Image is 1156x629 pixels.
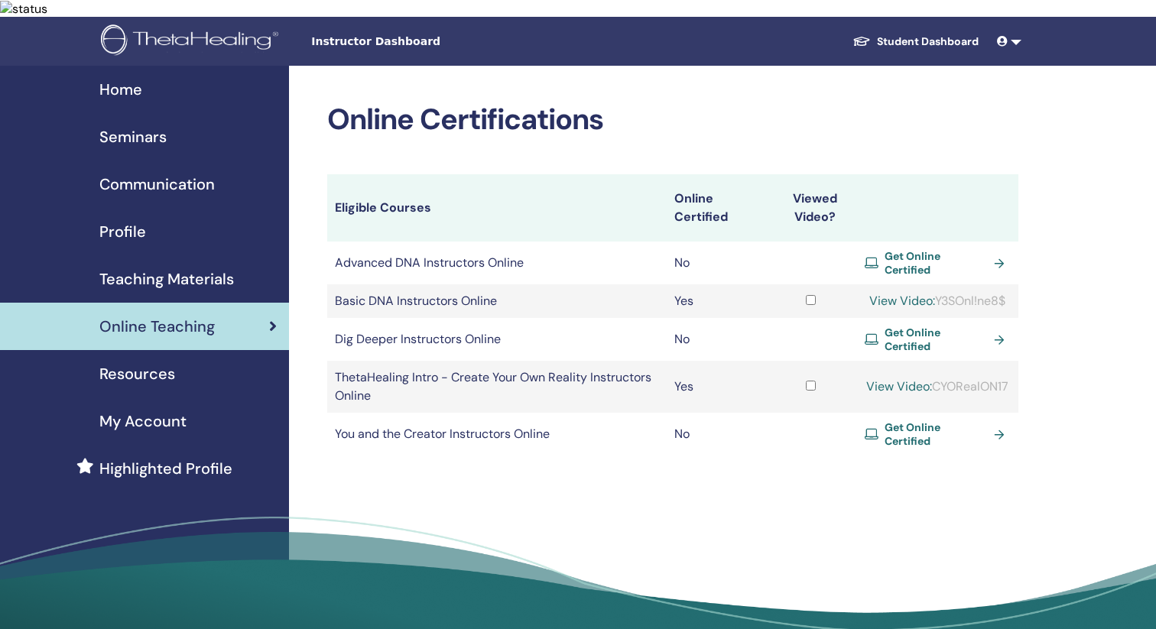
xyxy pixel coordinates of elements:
span: Seminars [99,125,167,148]
a: View Video: [869,293,935,309]
th: Viewed Video? [765,174,857,242]
th: Eligible Courses [327,174,667,242]
td: Yes [667,284,765,318]
span: Get Online Certified [885,249,988,277]
span: Teaching Materials [99,267,234,290]
span: Profile [99,220,146,243]
span: Home [99,78,142,101]
div: CYORealON17 [865,378,1011,396]
td: No [667,318,765,361]
td: Advanced DNA Instructors Online [327,242,667,284]
span: Highlighted Profile [99,457,232,480]
a: Get Online Certified [865,249,1011,277]
td: No [667,242,765,284]
h2: Online Certifications [327,102,1018,138]
td: You and the Creator Instructors Online [327,413,667,456]
img: logo.png [101,24,284,59]
a: Student Dashboard [840,28,991,56]
span: Instructor Dashboard [311,34,541,50]
td: Yes [667,361,765,413]
span: Get Online Certified [885,326,988,353]
span: Online Teaching [99,315,215,338]
a: Get Online Certified [865,326,1011,353]
a: View Video: [866,378,932,394]
td: Basic DNA Instructors Online [327,284,667,318]
div: Y3SOnl!ne8$ [865,292,1011,310]
td: Dig Deeper Instructors Online [327,318,667,361]
td: No [667,413,765,456]
span: Resources [99,362,175,385]
span: Get Online Certified [885,420,988,448]
th: Online Certified [667,174,765,242]
span: Communication [99,173,215,196]
img: graduation-cap-white.svg [852,35,871,48]
td: ThetaHealing Intro - Create Your Own Reality Instructors Online [327,361,667,413]
a: Get Online Certified [865,420,1011,448]
span: My Account [99,410,187,433]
